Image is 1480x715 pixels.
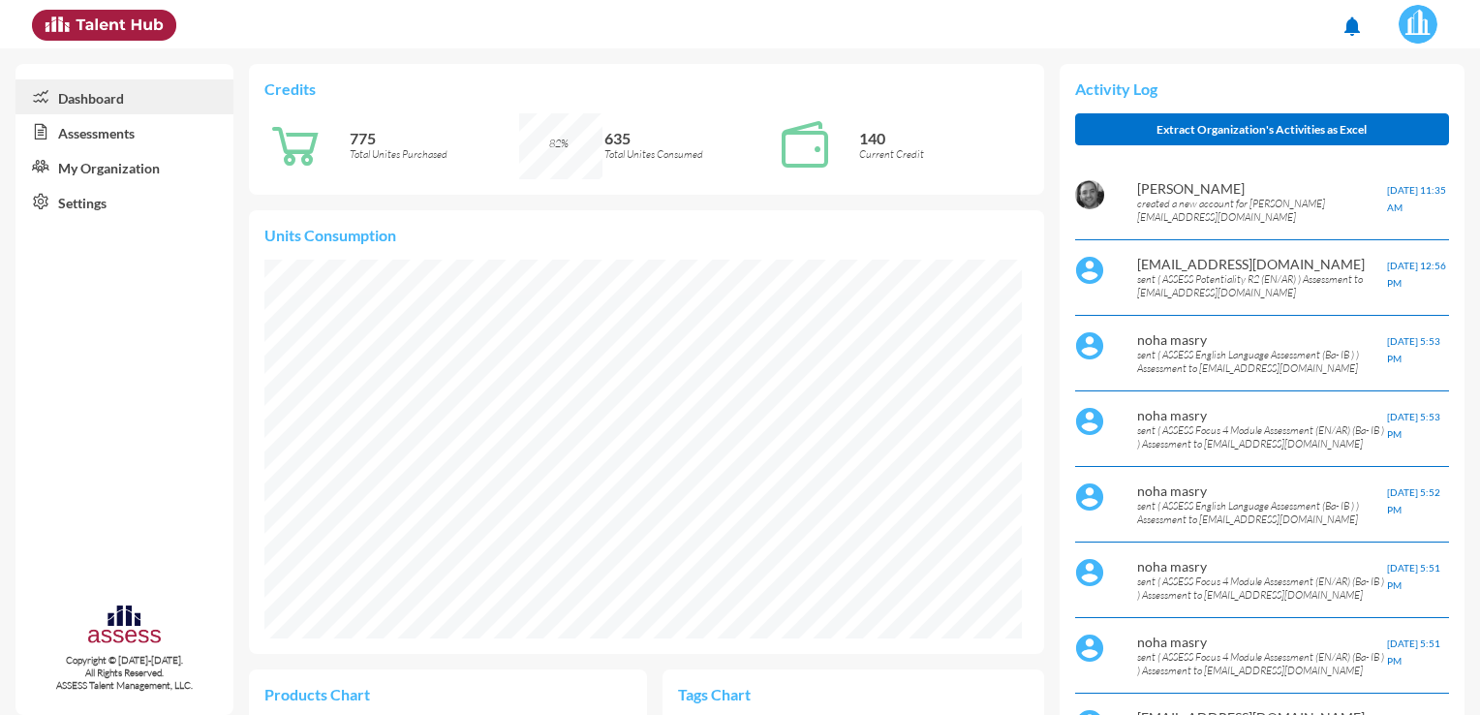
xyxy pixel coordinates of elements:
p: Total Unites Consumed [604,147,774,161]
p: 140 [859,129,1029,147]
p: [PERSON_NAME] [1137,180,1386,197]
p: Credits [264,79,1028,98]
p: sent ( ASSESS English Language Assessment (Ba- IB ) ) Assessment to [EMAIL_ADDRESS][DOMAIN_NAME] [1137,499,1386,526]
span: [DATE] 5:52 PM [1387,486,1440,515]
p: sent ( ASSESS Focus 4 Module Assessment (EN/AR) (Ba- IB ) ) Assessment to [EMAIL_ADDRESS][DOMAIN_... [1137,575,1386,602]
a: Dashboard [15,79,233,114]
span: [DATE] 5:53 PM [1387,335,1440,364]
img: default%20profile%20image.svg [1075,634,1104,663]
mat-icon: notifications [1341,15,1364,38]
p: Activity Log [1075,79,1449,98]
a: Settings [15,184,233,219]
p: [EMAIL_ADDRESS][DOMAIN_NAME] [1137,256,1386,272]
p: noha masry [1137,558,1386,575]
img: default%20profile%20image.svg [1075,331,1104,360]
p: sent ( ASSESS Focus 4 Module Assessment (EN/AR) (Ba- IB ) ) Assessment to [EMAIL_ADDRESS][DOMAIN_... [1137,423,1386,451]
span: [DATE] 5:51 PM [1387,562,1440,591]
img: AOh14GigaHH8sHFAKTalDol_Rto9g2wtRCd5DeEZ-VfX2Q [1075,180,1104,209]
p: Copyright © [DATE]-[DATE]. All Rights Reserved. ASSESS Talent Management, LLC. [15,654,233,692]
p: noha masry [1137,634,1386,650]
p: noha masry [1137,482,1386,499]
img: default%20profile%20image.svg [1075,482,1104,512]
p: sent ( ASSESS Focus 4 Module Assessment (EN/AR) (Ba- IB ) ) Assessment to [EMAIL_ADDRESS][DOMAIN_... [1137,650,1386,677]
img: default%20profile%20image.svg [1075,256,1104,285]
p: sent ( ASSESS Potentiality R2 (EN/AR) ) Assessment to [EMAIL_ADDRESS][DOMAIN_NAME] [1137,272,1386,299]
span: [DATE] 12:56 PM [1387,260,1446,289]
img: default%20profile%20image.svg [1075,558,1104,587]
button: Extract Organization's Activities as Excel [1075,113,1449,145]
p: Current Credit [859,147,1029,161]
span: [DATE] 5:53 PM [1387,411,1440,440]
span: 82% [549,137,569,150]
span: [DATE] 5:51 PM [1387,637,1440,667]
p: 775 [350,129,519,147]
p: Products Chart [264,685,447,703]
p: sent ( ASSESS English Language Assessment (Ba- IB ) ) Assessment to [EMAIL_ADDRESS][DOMAIN_NAME] [1137,348,1386,375]
p: created a new account for [PERSON_NAME][EMAIL_ADDRESS][DOMAIN_NAME] [1137,197,1386,224]
img: assesscompany-logo.png [86,603,163,650]
p: Tags Chart [678,685,853,703]
img: default%20profile%20image.svg [1075,407,1104,436]
a: Assessments [15,114,233,149]
p: Units Consumption [264,226,1028,244]
p: 635 [604,129,774,147]
p: Total Unites Purchased [350,147,519,161]
p: noha masry [1137,407,1386,423]
p: noha masry [1137,331,1386,348]
span: [DATE] 11:35 AM [1387,184,1446,213]
a: My Organization [15,149,233,184]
